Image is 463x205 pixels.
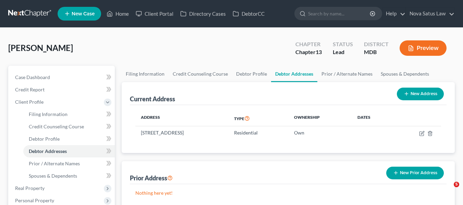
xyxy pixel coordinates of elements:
[135,190,441,196] p: Nothing here yet!
[29,124,84,129] span: Credit Counseling Course
[317,66,377,82] a: Prior / Alternate Names
[130,95,175,103] div: Current Address
[29,136,60,142] span: Debtor Profile
[454,182,459,187] span: 5
[29,148,67,154] span: Debtor Addresses
[377,66,433,82] a: Spouses & Dependents
[135,111,229,126] th: Address
[289,126,352,139] td: Own
[397,88,444,100] button: New Address
[29,173,77,179] span: Spouses & Dependents
[15,87,45,92] span: Credit Report
[308,7,371,20] input: Search by name...
[103,8,132,20] a: Home
[10,71,115,84] a: Case Dashboard
[364,40,389,48] div: District
[364,48,389,56] div: MDB
[169,66,232,82] a: Credit Counseling Course
[295,40,322,48] div: Chapter
[440,182,456,198] iframe: Intercom live chat
[229,126,289,139] td: Residential
[23,133,115,145] a: Debtor Profile
[295,48,322,56] div: Chapter
[23,157,115,170] a: Prior / Alternate Names
[29,161,80,166] span: Prior / Alternate Names
[15,185,45,191] span: Real Property
[23,170,115,182] a: Spouses & Dependents
[386,167,444,179] button: New Prior Address
[23,108,115,120] a: Filing Information
[333,48,353,56] div: Lead
[15,74,50,80] span: Case Dashboard
[8,43,73,53] span: [PERSON_NAME]
[135,126,229,139] td: [STREET_ADDRESS]
[333,40,353,48] div: Status
[229,111,289,126] th: Type
[232,66,271,82] a: Debtor Profile
[10,84,115,96] a: Credit Report
[23,120,115,133] a: Credit Counseling Course
[132,8,177,20] a: Client Portal
[72,11,95,16] span: New Case
[122,66,169,82] a: Filing Information
[130,174,173,182] div: Prior Address
[406,8,454,20] a: Nova Satus Law
[271,66,317,82] a: Debtor Addresses
[15,99,44,105] span: Client Profile
[23,145,115,157] a: Debtor Addresses
[289,111,352,126] th: Ownership
[316,49,322,55] span: 13
[400,40,447,56] button: Preview
[229,8,268,20] a: DebtorCC
[15,197,54,203] span: Personal Property
[29,111,68,117] span: Filing Information
[177,8,229,20] a: Directory Cases
[382,8,405,20] a: Help
[352,111,393,126] th: Dates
